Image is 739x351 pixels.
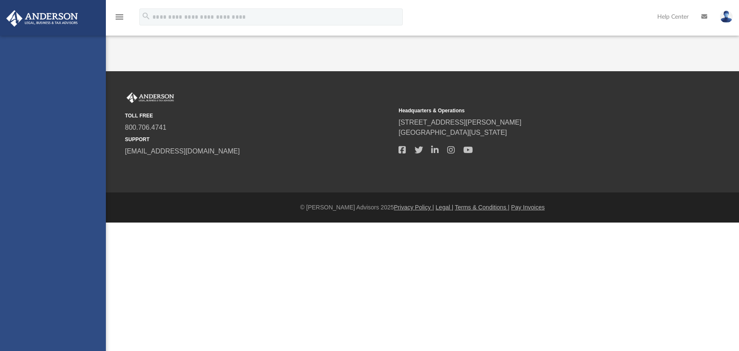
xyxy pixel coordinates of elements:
[399,119,521,126] a: [STREET_ADDRESS][PERSON_NAME]
[106,203,739,212] div: © [PERSON_NAME] Advisors 2025
[436,204,454,211] a: Legal |
[511,204,545,211] a: Pay Invoices
[4,10,80,27] img: Anderson Advisors Platinum Portal
[455,204,509,211] a: Terms & Conditions |
[114,16,125,22] a: menu
[125,148,240,155] a: [EMAIL_ADDRESS][DOMAIN_NAME]
[394,204,434,211] a: Privacy Policy |
[114,12,125,22] i: menu
[125,124,166,131] a: 800.706.4741
[125,136,393,143] small: SUPPORT
[720,11,733,23] img: User Pic
[125,92,176,103] img: Anderson Advisors Platinum Portal
[141,11,151,21] i: search
[399,129,507,136] a: [GEOGRAPHIC_DATA][US_STATE]
[125,112,393,120] small: TOLL FREE
[399,107,666,114] small: Headquarters & Operations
